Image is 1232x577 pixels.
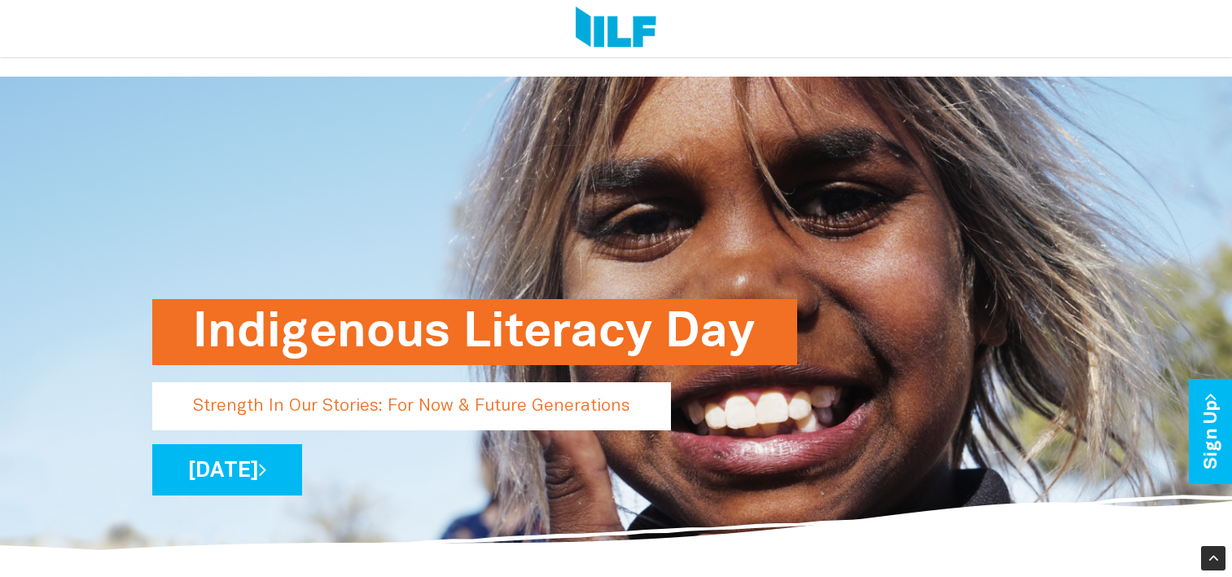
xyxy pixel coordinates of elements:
img: Logo [576,7,656,51]
a: [DATE] [152,444,302,496]
div: Scroll Back to Top [1201,546,1225,570]
p: Strength In Our Stories: For Now & Future Generations [152,382,671,430]
h1: Indigenous Literacy Day [193,299,756,365]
